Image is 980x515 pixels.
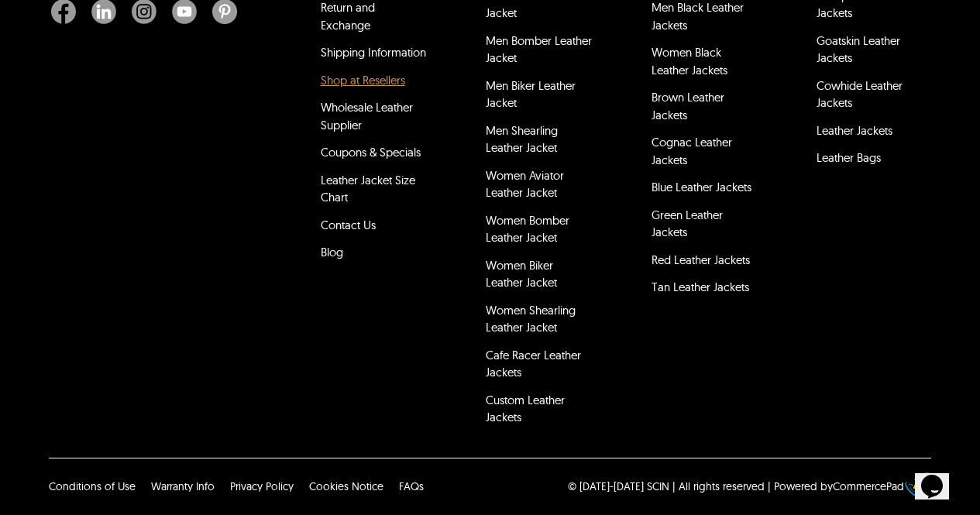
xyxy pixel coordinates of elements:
a: Shipping Information [321,45,426,60]
li: Women Biker Leather Jacket [483,255,593,300]
li: Men Biker Leather Jacket [483,75,593,120]
li: Women Black Leather Jackets [649,42,758,87]
a: Women Biker Leather Jacket [486,258,557,290]
li: Shipping Information [318,42,428,70]
li: Cowhide Leather Jackets [814,75,923,120]
a: Contact Us [321,218,376,232]
div: | [768,479,771,494]
a: Red Leather Jackets [652,252,750,267]
a: Blue Leather Jackets [652,180,751,194]
a: Women Bomber Leather Jacket [486,213,569,245]
li: Men Bomber Leather Jacket [483,30,593,75]
div: Powered by [774,479,904,494]
li: Cognac Leather Jackets [649,132,758,177]
li: Blue Leather Jackets [649,177,758,204]
p: © [DATE]-[DATE] SCIN | All rights reserved [568,479,765,494]
a: Green Leather Jackets [652,208,723,240]
a: Women Aviator Leather Jacket [486,168,564,201]
a: Privacy Policy [230,479,294,493]
a: Leather Jacket Size Chart [321,173,415,205]
a: Tan Leather Jackets [652,280,749,294]
img: eCommerce builder by CommercePad [905,472,930,497]
li: Tan Leather Jackets [649,276,758,304]
li: Women Bomber Leather Jacket [483,210,593,255]
li: Men Shearling Leather Jacket [483,120,593,165]
iframe: chat widget [915,453,965,500]
li: Green Leather Jackets [649,204,758,249]
li: Goatskin Leather Jackets [814,30,923,75]
li: Women Aviator Leather Jacket [483,165,593,210]
li: Leather Jacket Size Chart [318,170,428,215]
a: Cafe Racer Leather Jackets [486,348,581,380]
a: Goatskin Leather Jackets [817,33,900,66]
div: Welcome to our site, if you need help simply reply to this message, we are online and ready to help. [6,6,285,31]
a: Leather Bags [817,150,881,165]
li: Red Leather Jackets [649,249,758,277]
a: Conditions of Use [49,479,136,493]
li: Leather Bags [814,147,923,175]
a: CommercePad [833,479,904,493]
li: Leather Jackets [814,120,923,148]
a: Cognac Leather Jackets [652,135,732,167]
a: Coupons & Specials [321,145,421,160]
li: Wholesale Leather Supplier [318,97,428,142]
a: Cookies Notice [309,479,383,493]
span: Welcome to our site, if you need help simply reply to this message, we are online and ready to help. [6,6,256,30]
a: Men Shearling Leather Jacket [486,123,558,156]
li: Custom Leather Jackets [483,390,593,434]
a: Women Shearling Leather Jacket [486,303,576,335]
a: eCommerce builder by CommercePad [908,472,930,501]
li: Coupons & Specials [318,142,428,170]
a: Cowhide Leather Jackets [817,78,903,111]
li: Cafe Racer Leather Jackets [483,345,593,390]
a: FAQs [399,479,424,493]
li: Blog [318,242,428,270]
li: Shop at Resellers [318,70,428,98]
a: Blog [321,245,343,259]
li: Contact Us [318,215,428,242]
a: Leather Jackets [817,123,892,138]
a: Men Bomber Leather Jacket [486,33,592,66]
a: Custom Leather Jackets [486,393,565,425]
a: Brown Leather Jackets [652,90,724,122]
a: Wholesale Leather Supplier [321,100,413,132]
a: Warranty Info [151,479,215,493]
a: Men Biker Leather Jacket [486,78,576,111]
li: Women Shearling Leather Jacket [483,300,593,345]
iframe: chat widget [686,210,965,445]
a: Women Black Leather Jackets [652,45,727,77]
a: Shop at Resellers [321,73,405,88]
li: Brown Leather Jackets [649,87,758,132]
